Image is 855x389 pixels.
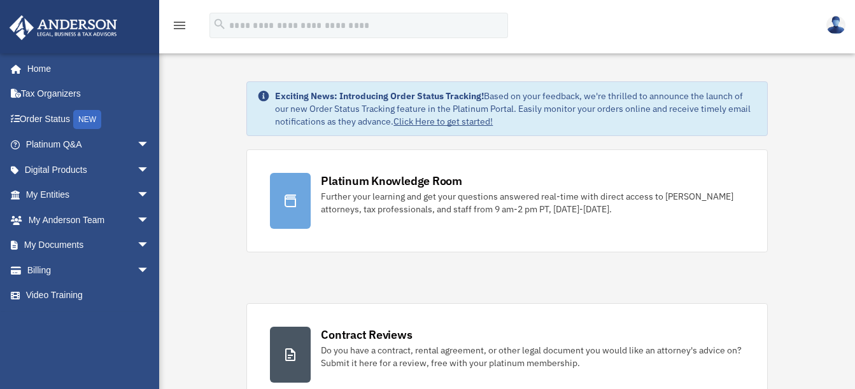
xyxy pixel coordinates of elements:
[321,344,744,369] div: Do you have a contract, rental agreement, or other legal document you would like an attorney's ad...
[9,283,169,308] a: Video Training
[213,17,227,31] i: search
[9,81,169,107] a: Tax Organizers
[137,207,162,233] span: arrow_drop_down
[172,18,187,33] i: menu
[172,22,187,33] a: menu
[137,233,162,259] span: arrow_drop_down
[137,182,162,208] span: arrow_drop_down
[321,190,744,215] div: Further your learning and get your questions answered real-time with direct access to [PERSON_NAM...
[9,106,169,132] a: Order StatusNEW
[9,207,169,233] a: My Anderson Teamarrow_drop_down
[6,15,121,40] img: Anderson Advisors Platinum Portal
[9,132,169,158] a: Platinum Q&Aarrow_drop_down
[137,157,162,183] span: arrow_drop_down
[9,56,162,81] a: Home
[137,132,162,158] span: arrow_drop_down
[9,257,169,283] a: Billingarrow_drop_down
[9,233,169,258] a: My Documentsarrow_drop_down
[321,327,412,343] div: Contract Reviews
[9,157,169,182] a: Digital Productsarrow_drop_down
[275,90,484,102] strong: Exciting News: Introducing Order Status Tracking!
[826,16,845,34] img: User Pic
[275,90,756,128] div: Based on your feedback, we're thrilled to announce the launch of our new Order Status Tracking fe...
[9,182,169,208] a: My Entitiesarrow_drop_down
[393,116,493,127] a: Click Here to get started!
[321,173,462,189] div: Platinum Knowledge Room
[246,149,767,252] a: Platinum Knowledge Room Further your learning and get your questions answered real-time with dire...
[137,257,162,283] span: arrow_drop_down
[73,110,101,129] div: NEW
